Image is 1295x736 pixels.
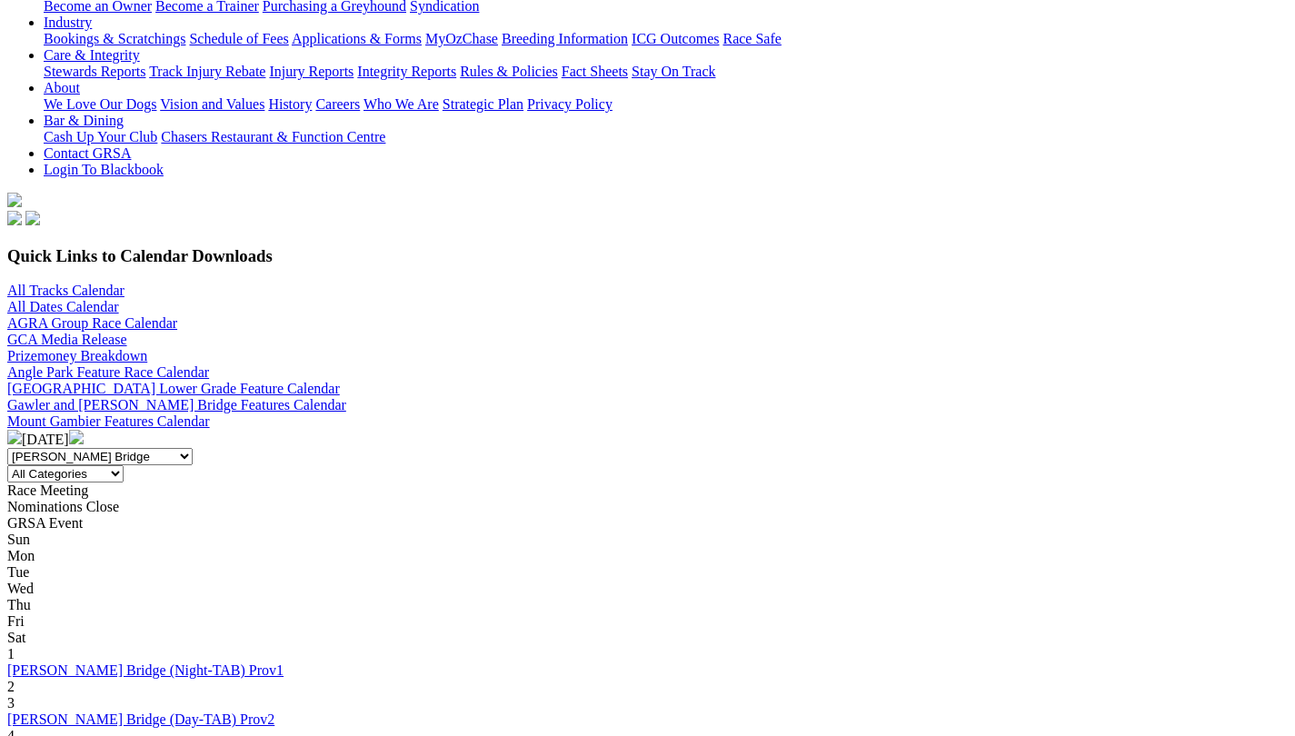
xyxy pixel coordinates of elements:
[7,662,284,678] a: [PERSON_NAME] Bridge (Night-TAB) Prov1
[527,96,613,112] a: Privacy Policy
[7,332,127,347] a: GCA Media Release
[7,532,1288,548] div: Sun
[7,630,1288,646] div: Sat
[44,162,164,177] a: Login To Blackbook
[357,64,456,79] a: Integrity Reports
[7,581,1288,597] div: Wed
[7,299,119,314] a: All Dates Calendar
[44,31,185,46] a: Bookings & Scratchings
[7,397,346,413] a: Gawler and [PERSON_NAME] Bridge Features Calendar
[7,283,125,298] a: All Tracks Calendar
[7,246,1288,266] h3: Quick Links to Calendar Downloads
[7,193,22,207] img: logo-grsa-white.png
[7,679,15,694] span: 2
[7,548,1288,564] div: Mon
[722,31,781,46] a: Race Safe
[562,64,628,79] a: Fact Sheets
[44,15,92,30] a: Industry
[7,711,274,727] a: [PERSON_NAME] Bridge (Day-TAB) Prov2
[44,113,124,128] a: Bar & Dining
[502,31,628,46] a: Breeding Information
[292,31,422,46] a: Applications & Forms
[460,64,558,79] a: Rules & Policies
[69,430,84,444] img: chevron-right-pager-white.svg
[44,64,145,79] a: Stewards Reports
[632,64,715,79] a: Stay On Track
[44,31,1288,47] div: Industry
[7,646,15,661] span: 1
[44,145,131,161] a: Contact GRSA
[7,430,1288,448] div: [DATE]
[443,96,523,112] a: Strategic Plan
[189,31,288,46] a: Schedule of Fees
[7,695,15,711] span: 3
[7,364,209,380] a: Angle Park Feature Race Calendar
[632,31,719,46] a: ICG Outcomes
[44,47,140,63] a: Care & Integrity
[7,381,340,396] a: [GEOGRAPHIC_DATA] Lower Grade Feature Calendar
[315,96,360,112] a: Careers
[44,129,1288,145] div: Bar & Dining
[7,211,22,225] img: facebook.svg
[268,96,312,112] a: History
[425,31,498,46] a: MyOzChase
[7,413,210,429] a: Mount Gambier Features Calendar
[160,96,264,112] a: Vision and Values
[25,211,40,225] img: twitter.svg
[7,482,1288,499] div: Race Meeting
[7,315,177,331] a: AGRA Group Race Calendar
[7,499,1288,515] div: Nominations Close
[7,348,147,363] a: Prizemoney Breakdown
[44,80,80,95] a: About
[161,129,385,144] a: Chasers Restaurant & Function Centre
[7,430,22,444] img: chevron-left-pager-white.svg
[7,564,1288,581] div: Tue
[44,64,1288,80] div: Care & Integrity
[7,515,1288,532] div: GRSA Event
[44,96,156,112] a: We Love Our Dogs
[44,96,1288,113] div: About
[7,597,1288,613] div: Thu
[7,613,1288,630] div: Fri
[364,96,439,112] a: Who We Are
[44,129,157,144] a: Cash Up Your Club
[149,64,265,79] a: Track Injury Rebate
[269,64,354,79] a: Injury Reports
